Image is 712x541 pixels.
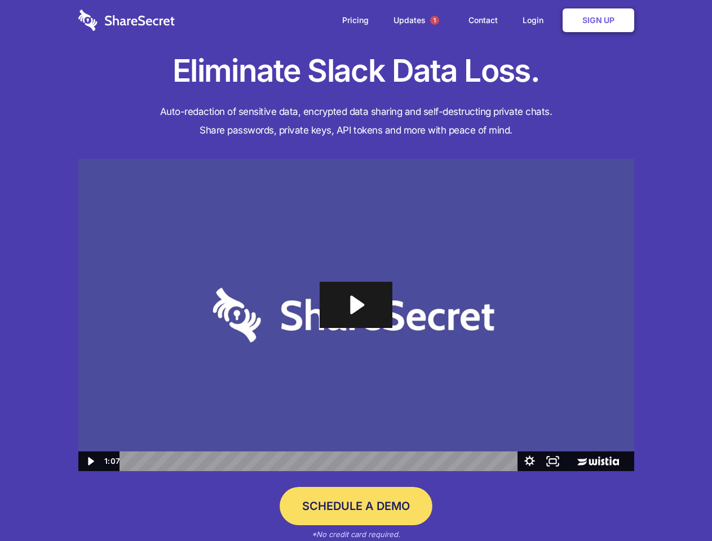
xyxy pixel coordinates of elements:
[78,10,175,31] img: logo-wordmark-white-trans-d4663122ce5f474addd5e946df7df03e33cb6a1c49d2221995e7729f52c070b2.svg
[541,451,564,471] button: Fullscreen
[331,3,380,38] a: Pricing
[511,3,560,38] a: Login
[312,530,400,539] em: *No credit card required.
[457,3,509,38] a: Contact
[280,487,432,525] a: Schedule a Demo
[430,16,439,25] span: 1
[78,159,634,472] img: Sharesecret
[563,8,634,32] a: Sign Up
[78,451,101,471] button: Play Video
[78,51,634,91] h1: Eliminate Slack Data Loss.
[564,451,634,471] a: Wistia Logo -- Learn More
[78,103,634,140] h4: Auto-redaction of sensitive data, encrypted data sharing and self-destructing private chats. Shar...
[518,451,541,471] button: Show settings menu
[656,485,698,527] iframe: Drift Widget Chat Controller
[320,282,392,328] button: Play Video: Sharesecret Slack Extension
[129,451,512,471] div: Playbar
